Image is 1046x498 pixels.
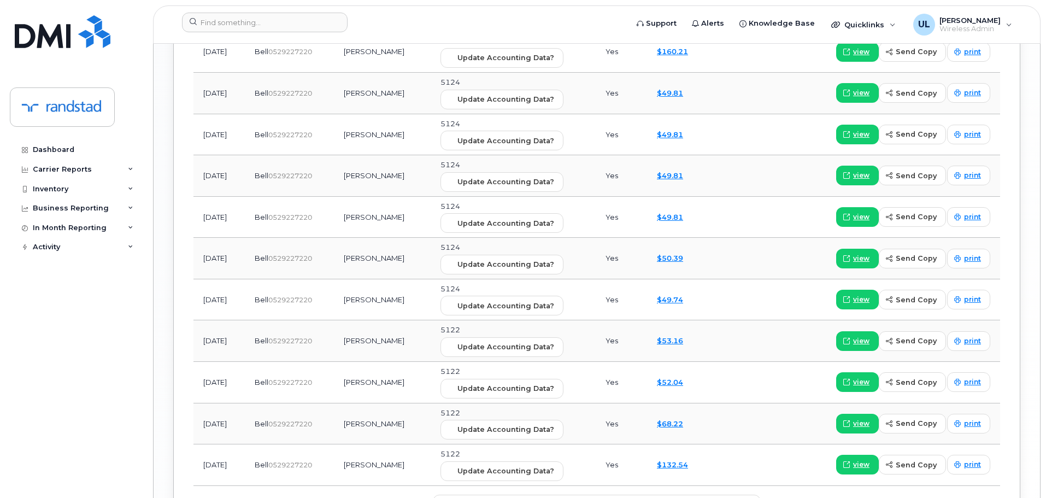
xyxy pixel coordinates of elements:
span: Bell [255,336,268,345]
span: Knowledge Base [749,18,815,29]
a: print [947,414,990,433]
td: Yes [596,362,647,403]
span: send copy [896,295,937,305]
button: Update Accounting Data? [440,420,563,440]
td: [PERSON_NAME] [334,444,431,486]
span: send copy [896,336,937,346]
td: [DATE] [193,155,245,197]
span: view [853,460,869,470]
span: print [964,336,981,346]
span: Update Accounting Data? [457,52,554,63]
button: Update Accounting Data? [440,131,563,150]
td: Yes [596,444,647,486]
span: 0529227220 [268,48,312,56]
a: $132.54 [657,460,688,469]
td: [DATE] [193,114,245,156]
span: UL [918,18,930,31]
td: [DATE] [193,31,245,73]
td: [DATE] [193,320,245,362]
span: view [853,295,869,304]
span: Wireless Admin [939,25,1001,33]
span: send copy [896,171,937,181]
span: view [853,254,869,263]
td: Yes [596,238,647,279]
a: print [947,249,990,268]
span: Bell [255,378,268,386]
span: send copy [896,460,937,470]
span: Bell [255,295,268,304]
span: view [853,212,869,222]
td: [PERSON_NAME] [334,31,431,73]
span: 5124 [440,119,460,128]
span: Bell [255,47,268,56]
span: print [964,419,981,429]
span: Bell [255,130,268,139]
span: 0529227220 [268,131,312,139]
button: send copy [879,42,946,62]
a: $49.81 [657,130,683,139]
span: Update Accounting Data? [457,383,554,394]
span: 0529227220 [268,89,312,97]
td: [PERSON_NAME] [334,403,431,445]
span: print [964,171,981,180]
span: print [964,47,981,57]
td: [PERSON_NAME] [334,279,431,321]
button: send copy [879,249,946,268]
span: 5124 [440,243,460,251]
a: Knowledge Base [732,13,822,34]
a: view [836,83,879,103]
span: send copy [896,129,937,139]
button: send copy [879,372,946,392]
span: send copy [896,377,937,388]
span: 5122 [440,449,460,458]
a: print [947,207,990,227]
a: print [947,166,990,185]
a: print [947,125,990,144]
a: view [836,414,879,433]
span: 0529227220 [268,461,312,469]
span: print [964,460,981,470]
span: view [853,171,869,180]
span: Bell [255,254,268,262]
td: [DATE] [193,73,245,114]
a: print [947,42,990,62]
button: Update Accounting Data? [440,48,563,68]
button: send copy [879,331,946,351]
a: $49.81 [657,171,683,180]
a: view [836,372,879,392]
span: 0529227220 [268,213,312,221]
button: Update Accounting Data? [440,461,563,481]
span: send copy [896,88,937,98]
span: 0529227220 [268,378,312,386]
span: print [964,377,981,387]
a: Alerts [684,13,732,34]
span: Quicklinks [844,20,884,29]
button: send copy [879,166,946,185]
span: Update Accounting Data? [457,424,554,435]
span: 0529227220 [268,254,312,262]
td: Yes [596,155,647,197]
a: $160.21 [657,47,688,56]
td: Yes [596,114,647,156]
a: view [836,249,879,268]
td: [PERSON_NAME] [334,197,431,238]
span: 0529227220 [268,296,312,304]
span: Bell [255,89,268,97]
td: Yes [596,73,647,114]
a: view [836,290,879,309]
span: print [964,88,981,98]
td: [DATE] [193,279,245,321]
a: $53.16 [657,336,683,345]
span: Bell [255,171,268,180]
span: Update Accounting Data? [457,466,554,476]
a: view [836,207,879,227]
div: Quicklinks [824,14,903,36]
a: Support [629,13,684,34]
span: 5124 [440,202,460,210]
td: Yes [596,279,647,321]
span: [PERSON_NAME] [939,16,1001,25]
a: print [947,455,990,474]
a: view [836,331,879,351]
span: view [853,419,869,429]
button: send copy [879,207,946,227]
